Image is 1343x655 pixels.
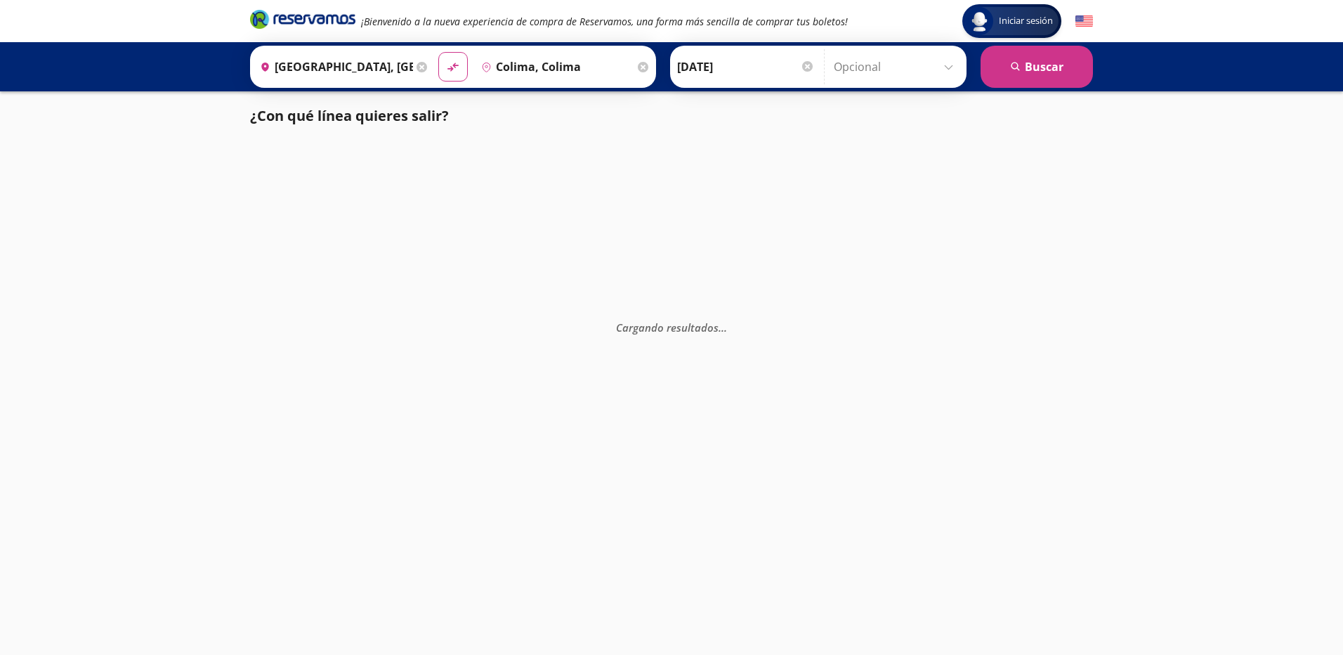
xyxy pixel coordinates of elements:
[1075,13,1093,30] button: English
[250,8,355,34] a: Brand Logo
[721,320,724,335] span: .
[834,49,959,84] input: Opcional
[361,15,848,28] em: ¡Bienvenido a la nueva experiencia de compra de Reservamos, una forma más sencilla de comprar tus...
[993,14,1059,28] span: Iniciar sesión
[254,49,413,84] input: Buscar Origen
[719,320,721,335] span: .
[250,105,449,127] p: ¿Con qué línea quieres salir?
[677,49,815,84] input: Elegir Fecha
[724,320,727,335] span: .
[981,46,1093,88] button: Buscar
[250,8,355,30] i: Brand Logo
[476,49,634,84] input: Buscar Destino
[616,320,727,335] em: Cargando resultados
